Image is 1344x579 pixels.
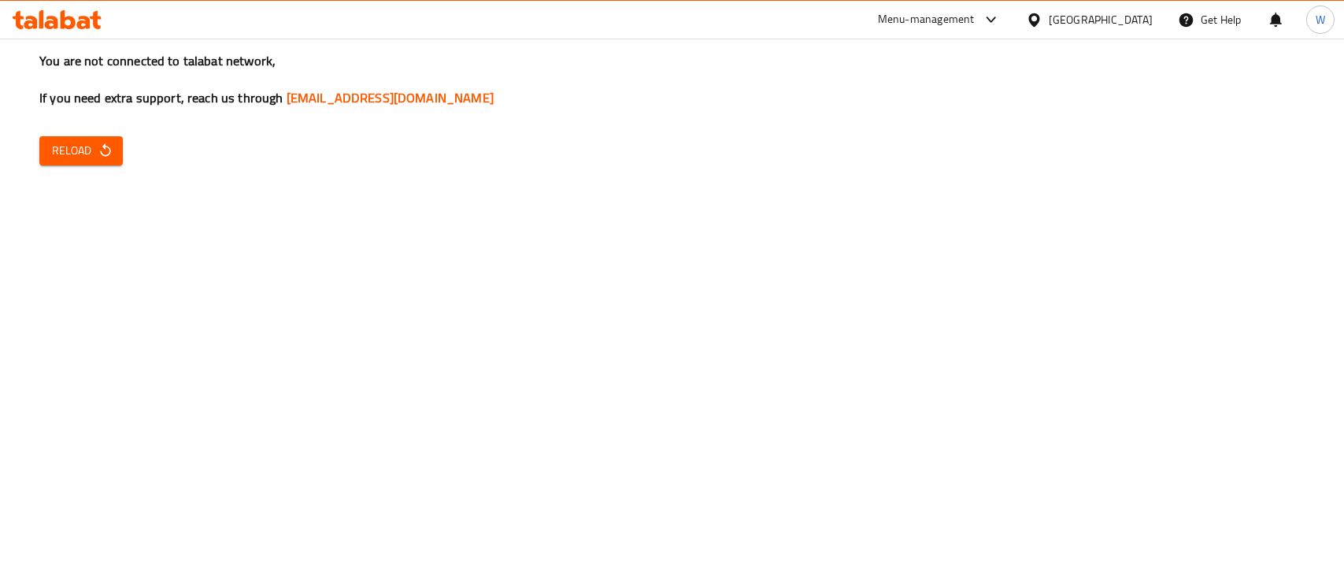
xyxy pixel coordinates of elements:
div: [GEOGRAPHIC_DATA] [1049,11,1153,28]
h3: You are not connected to talabat network, If you need extra support, reach us through [39,52,1305,107]
span: Reload [52,141,110,161]
a: [EMAIL_ADDRESS][DOMAIN_NAME] [287,86,494,109]
div: Menu-management [878,10,975,29]
span: W [1316,11,1325,28]
button: Reload [39,136,123,165]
